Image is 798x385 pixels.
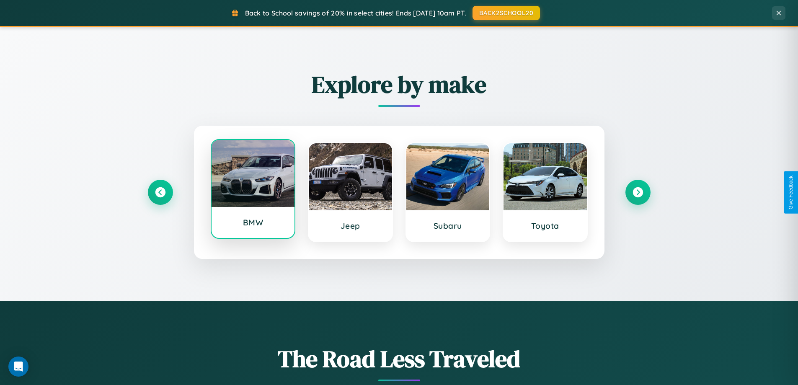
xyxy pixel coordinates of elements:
div: Give Feedback [788,176,794,209]
h2: Explore by make [148,68,651,101]
h3: Jeep [317,221,384,231]
h3: Toyota [512,221,578,231]
button: BACK2SCHOOL20 [473,6,540,20]
h3: BMW [220,217,287,227]
span: Back to School savings of 20% in select cities! Ends [DATE] 10am PT. [245,9,466,17]
h3: Subaru [415,221,481,231]
div: Open Intercom Messenger [8,357,28,377]
h1: The Road Less Traveled [148,343,651,375]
